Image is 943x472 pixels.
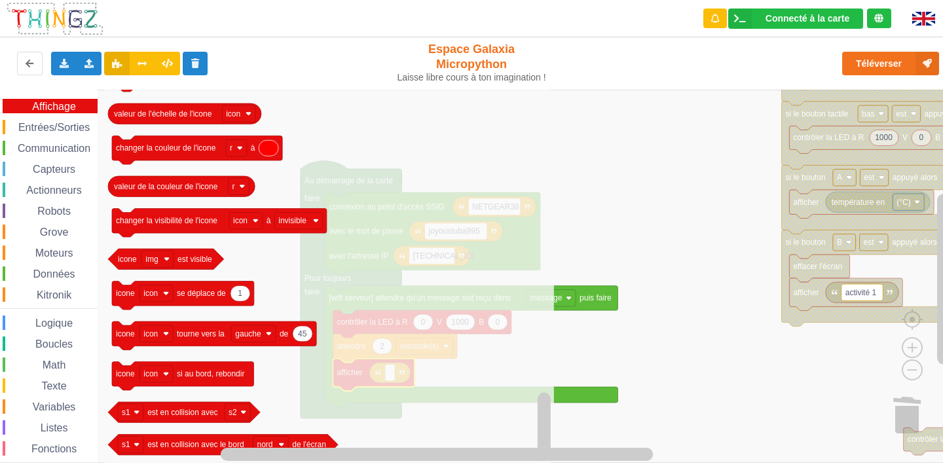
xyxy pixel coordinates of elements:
span: Variables [31,401,78,412]
text: à [251,143,255,153]
text: s1 [122,440,130,449]
text: gauche [235,329,261,338]
text: A [837,173,842,182]
span: Entrées/Sorties [16,122,92,133]
span: Math [41,359,68,371]
text: température en [832,198,885,207]
div: Tu es connecté au serveur de création de Thingz [867,9,891,28]
span: Affichage [30,101,77,112]
text: icone [116,289,135,298]
text: icon [233,216,248,225]
text: appuyé alors [893,173,938,182]
text: contrôler la LED à R [793,133,864,142]
text: afficher [793,198,819,207]
text: (°C) [897,198,910,207]
text: est [864,173,875,182]
text: img [145,255,158,264]
text: est visible [177,255,212,264]
text: appuyé alors [892,238,937,247]
text: est [864,238,875,247]
text: si le bouton tactile [785,109,848,118]
text: valeur de la couleur de l'icone [114,182,218,191]
span: Communication [16,143,92,154]
text: si le bouton [785,238,825,247]
text: valeur de l'échelle de l'icone [114,109,212,118]
text: B [837,238,842,247]
text: icone [116,329,135,338]
text: icon [226,109,240,118]
text: puis faire [580,293,612,302]
text: se déplace de [177,289,226,298]
text: nord [257,440,272,449]
span: Fonctions [29,443,79,454]
text: changer la visibilité de l'icone [116,216,217,225]
img: gb.png [912,12,935,26]
div: Ta base fonctionne bien ! [728,9,863,29]
text: si le bouton [785,173,825,182]
div: Connecté à la carte [766,14,849,23]
text: r [230,143,232,153]
text: icon [143,369,158,378]
text: si au bord, rebondir [177,369,244,378]
text: s1 [122,408,130,417]
button: Téléverser [842,52,939,75]
text: icon [143,289,158,298]
div: Laisse libre cours à ton imagination ! [392,72,552,83]
text: est en collision avec le bord [147,440,244,449]
span: Kitronik [35,289,73,300]
text: à [267,216,271,225]
text: s2 [229,408,237,417]
text: est en collision avec [147,408,217,417]
text: de [280,329,289,338]
text: de l'écran [292,440,326,449]
text: activité 1 [845,288,877,297]
text: changer la couleur de l'icone [116,143,216,153]
span: Actionneurs [24,185,84,196]
img: thingz_logo.png [6,1,104,36]
text: 0 [919,133,924,142]
text: icone [116,369,135,378]
text: effacer l'écran [793,262,842,271]
text: 45 [298,329,307,338]
text: V [902,133,908,142]
text: invisible [278,216,306,225]
text: tourne vers la [177,329,225,338]
span: Logique [33,318,75,329]
span: Robots [35,206,73,217]
text: est [896,109,907,118]
text: icone [118,255,137,264]
text: 1000 [875,133,893,142]
div: Espace Galaxia Micropython [392,42,552,83]
text: bas [862,109,874,118]
text: 1 [238,289,242,298]
text: r [232,182,234,191]
span: Moteurs [33,247,75,259]
span: Listes [39,422,70,433]
span: Données [31,268,77,280]
span: Grove [38,227,71,238]
text: afficher [793,288,819,297]
text: icon [143,329,158,338]
span: Texte [39,380,68,391]
span: Capteurs [31,164,77,175]
span: Boucles [33,338,75,350]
